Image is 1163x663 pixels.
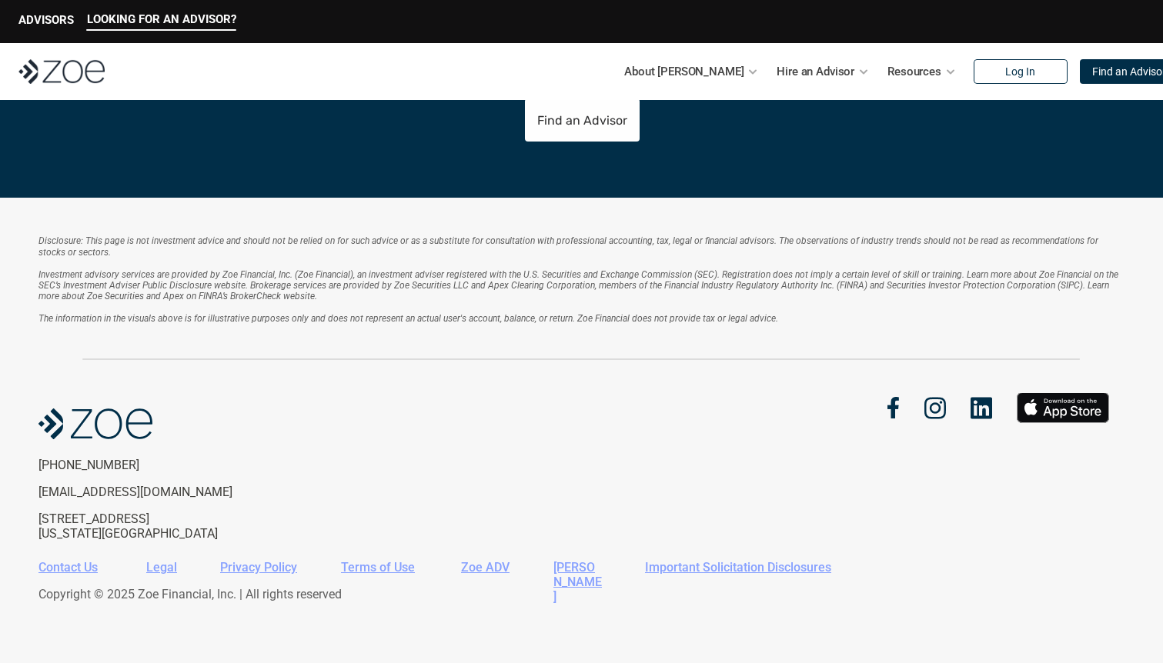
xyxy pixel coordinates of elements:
em: Investment advisory services are provided by Zoe Financial, Inc. (Zoe Financial), an investment a... [38,269,1121,302]
a: Zoe ADV [461,560,510,575]
p: [EMAIL_ADDRESS][DOMAIN_NAME] [38,485,291,499]
p: LOOKING FOR AN ADVISOR? [87,12,236,26]
a: Log In [974,59,1068,84]
p: [PHONE_NUMBER] [38,458,291,472]
a: Contact Us [38,560,98,575]
p: Copyright © 2025 Zoe Financial, Inc. | All rights reserved [38,587,1113,601]
p: Log In [1005,65,1035,78]
a: Legal [146,560,177,575]
p: Resources [887,60,941,83]
p: [STREET_ADDRESS] [US_STATE][GEOGRAPHIC_DATA] [38,511,291,541]
a: Privacy Policy [220,560,297,575]
em: Disclosure: This page is not investment advice and should not be relied on for such advice or as ... [38,236,1101,258]
p: ADVISORS [18,13,74,27]
p: Find an Advisor [536,113,627,128]
a: Important Solicitation Disclosures [645,560,831,575]
em: The information in the visuals above is for illustrative purposes only and does not represent an ... [38,314,778,325]
a: [PERSON_NAME] [553,560,602,604]
a: Find an Advisor [524,99,639,142]
a: Terms of Use [341,560,415,575]
p: Hire an Advisor [777,60,854,83]
p: About [PERSON_NAME] [624,60,744,83]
